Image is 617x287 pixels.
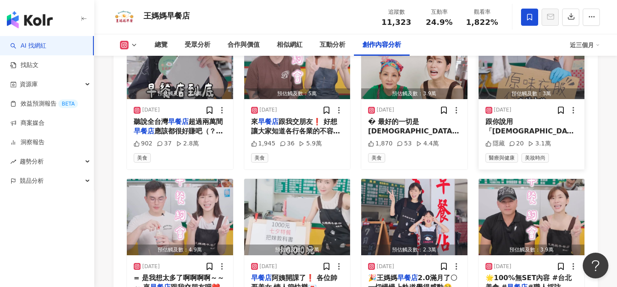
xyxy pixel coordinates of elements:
div: [DATE] [377,106,394,114]
span: 醫療與健康 [485,153,518,163]
div: [DATE] [142,263,160,270]
div: 王媽媽早餐店 [144,10,190,21]
span: 🎉王媽媽 [368,274,397,282]
img: KOL Avatar [111,4,137,30]
div: 創作內容分析 [362,40,401,50]
div: 合作與價值 [228,40,260,50]
mark: 早餐店 [134,127,154,135]
div: 互動率 [423,8,455,16]
div: 3.1萬 [528,139,551,148]
button: 預估觸及數：2.3萬 [361,179,467,255]
div: 預估觸及數：3萬 [479,88,585,99]
span: 超過兩萬間 [189,118,223,126]
img: logo [7,11,53,28]
button: 預估觸及數：3.9萬 [479,179,585,255]
span: 11,323 [381,18,411,27]
div: 互動分析 [320,40,345,50]
span: 資源庫 [20,75,38,94]
div: 37 [157,139,172,148]
img: post-image [244,179,350,255]
span: 趨勢分析 [20,152,44,171]
img: post-image [479,179,585,255]
div: [DATE] [142,106,160,114]
div: 5.9萬 [299,139,321,148]
div: [DATE] [494,263,512,270]
div: 觀看率 [466,8,498,16]
button: 預估觸及數：2.8萬 [127,23,233,99]
img: post-image [244,23,350,99]
div: 預估觸及數：3.9萬 [479,245,585,255]
button: 預估觸及數：5萬 [244,23,350,99]
div: [DATE] [494,106,512,114]
span: 競品分析 [20,171,44,190]
img: post-image [127,23,233,99]
div: 總覽 [155,40,168,50]
img: post-image [127,179,233,255]
a: searchAI 找網紅 [10,42,46,50]
div: 隱藏 [485,139,505,148]
span: 美食 [251,153,268,163]
span: 來 [251,118,258,126]
button: 預估觸及數：3萬 [479,23,585,99]
span: 聽說全台灣 [134,118,168,126]
a: 商案媒合 [10,119,45,127]
div: 4.4萬 [416,139,439,148]
span: 24.9% [426,18,452,27]
iframe: Help Scout Beacon - Open [583,253,608,278]
span: 美妝時尚 [521,153,549,163]
img: post-image [361,23,467,99]
div: 相似網紅 [277,40,303,50]
div: 受眾分析 [185,40,210,50]
button: 預估觸及數：4.9萬 [127,179,233,255]
a: 洞察報告 [10,138,45,147]
div: 2.8萬 [176,139,199,148]
img: post-image [361,179,467,255]
span: � 最好的一切是[DEMOGRAPHIC_DATA]般的客人 謝謝來吃 [368,118,459,145]
span: 美食 [134,153,151,163]
span: 跟你說用「[DEMOGRAPHIC_DATA]精」就對啦❤️ 連我 [485,118,579,145]
div: 預估觸及數：2.8萬 [127,88,233,99]
span: 美食 [368,153,385,163]
div: 預估觸及數：5萬 [244,88,350,99]
div: 1,945 [251,139,276,148]
div: 預估觸及數：4.9萬 [127,245,233,255]
mark: 早餐店 [168,118,189,126]
span: rise [10,159,16,165]
div: [DATE] [260,106,277,114]
div: [DATE] [377,263,394,270]
div: 53 [397,139,412,148]
div: 預估觸及數：3.9萬 [361,88,467,99]
div: 902 [134,139,153,148]
img: post-image [479,23,585,99]
a: 效益預測報告BETA [10,100,78,108]
button: 預估觸及數：3.9萬 [361,23,467,99]
button: 預估觸及數：3.2萬 [244,179,350,255]
a: 找貼文 [10,61,39,69]
div: 預估觸及數：2.3萬 [361,245,467,255]
div: [DATE] [260,263,277,270]
mark: 早餐店 [397,274,418,282]
div: 近三個月 [570,38,600,52]
mark: 早餐店 [251,274,272,282]
div: 1,870 [368,139,392,148]
div: 預估觸及數：3.2萬 [244,245,350,255]
div: 20 [509,139,524,148]
span: 1,822% [466,18,498,27]
div: 36 [280,139,295,148]
span: 應該都很好賺吧（？） 純屬娛樂 反正我也是做的痛爽痛爽的😆 [134,127,225,154]
div: 追蹤數 [380,8,413,16]
mark: 早餐店 [258,118,279,126]
span: 跟我交朋友❗️ 好想讓大家知道各行各業的不容易❤️ [251,118,340,145]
